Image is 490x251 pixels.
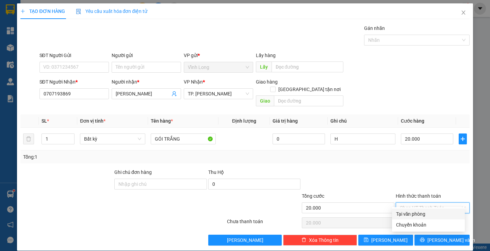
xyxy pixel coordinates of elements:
span: Giao hàng [256,79,278,85]
input: Dọc đường [272,61,343,72]
div: Chuyển khoản [396,221,461,229]
span: Vĩnh Long [188,62,249,72]
div: SĐT Người Gửi [39,52,109,59]
span: plus [459,136,467,142]
span: Yêu cầu xuất hóa đơn điện tử [76,8,148,14]
span: VP Nhận [184,79,203,85]
input: 0 [273,133,325,144]
label: Hình thức thanh toán [396,193,441,199]
span: Lấy hàng [256,53,276,58]
div: Người nhận [112,78,181,86]
button: printer[PERSON_NAME] và In [414,235,469,246]
span: Tổng cước [302,193,324,199]
span: Nhận: [44,6,61,14]
span: [PERSON_NAME] [227,236,263,244]
span: delete [301,237,306,243]
div: Người gửi [112,52,181,59]
span: SL [42,118,47,124]
span: Thu Hộ [208,169,224,175]
span: Gửi: [6,6,16,14]
div: 0903349037 [44,38,99,48]
span: [PERSON_NAME] và In [427,236,475,244]
span: plus [20,9,25,14]
div: CHỊ [PERSON_NAME] [44,22,99,38]
div: Chưa thanh toán [226,218,301,230]
button: Close [454,3,473,22]
span: printer [420,237,425,243]
span: Bất kỳ [84,134,141,144]
span: Xóa Thông tin [309,236,339,244]
span: close [461,10,466,15]
div: Vĩnh Long [6,6,39,22]
input: Dọc đường [274,95,343,106]
span: save [364,237,369,243]
div: Tổng: 1 [23,153,190,161]
span: Lấy [256,61,272,72]
button: save[PERSON_NAME] [358,235,413,246]
span: Giao [256,95,274,106]
input: Ghi chú đơn hàng [114,179,207,190]
th: Ghi chú [328,114,398,128]
div: TP. [PERSON_NAME] [44,6,99,22]
span: [GEOGRAPHIC_DATA] tận nơi [276,86,343,93]
label: Gán nhãn [364,25,385,31]
div: VP gửi [184,52,253,59]
button: [PERSON_NAME] [208,235,282,246]
img: icon [76,9,81,14]
span: Đơn vị tính [80,118,105,124]
div: Tại văn phòng [396,210,461,218]
span: [PERSON_NAME] [371,236,408,244]
label: Ghi chú đơn hàng [114,169,152,175]
span: Giá trị hàng [273,118,298,124]
span: Cước hàng [401,118,424,124]
span: user-add [171,91,177,96]
button: plus [459,133,467,144]
button: delete [23,133,34,144]
input: VD: Bàn, Ghế [151,133,216,144]
span: Tên hàng [151,118,173,124]
span: Định lượng [232,118,256,124]
div: SĐT Người Nhận [39,78,109,86]
span: TẠO ĐƠN HÀNG [20,8,65,14]
span: TP. Hồ Chí Minh [188,89,249,99]
button: deleteXóa Thông tin [283,235,357,246]
input: Ghi Chú [330,133,395,144]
